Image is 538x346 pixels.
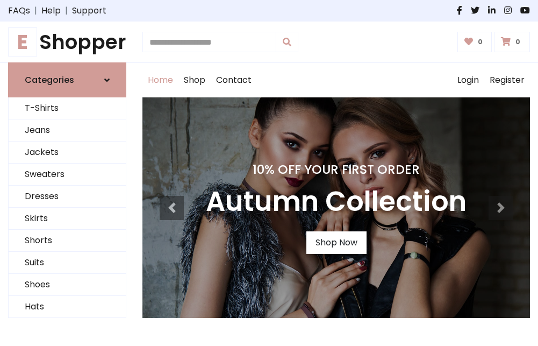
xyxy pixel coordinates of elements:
[9,252,126,274] a: Suits
[206,186,467,218] h3: Autumn Collection
[8,27,37,57] span: E
[206,162,467,177] h4: 10% Off Your First Order
[457,32,492,52] a: 0
[9,208,126,230] a: Skirts
[8,30,126,54] h1: Shopper
[306,231,367,254] a: Shop Now
[9,164,126,186] a: Sweaters
[452,63,484,97] a: Login
[9,186,126,208] a: Dresses
[8,4,30,17] a: FAQs
[8,62,126,97] a: Categories
[9,230,126,252] a: Shorts
[30,4,41,17] span: |
[484,63,530,97] a: Register
[25,75,74,85] h6: Categories
[9,274,126,296] a: Shoes
[9,296,126,318] a: Hats
[72,4,106,17] a: Support
[513,37,523,47] span: 0
[211,63,257,97] a: Contact
[9,119,126,142] a: Jeans
[494,32,530,52] a: 0
[142,63,178,97] a: Home
[9,142,126,164] a: Jackets
[61,4,72,17] span: |
[9,97,126,119] a: T-Shirts
[41,4,61,17] a: Help
[475,37,485,47] span: 0
[178,63,211,97] a: Shop
[8,30,126,54] a: EShopper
